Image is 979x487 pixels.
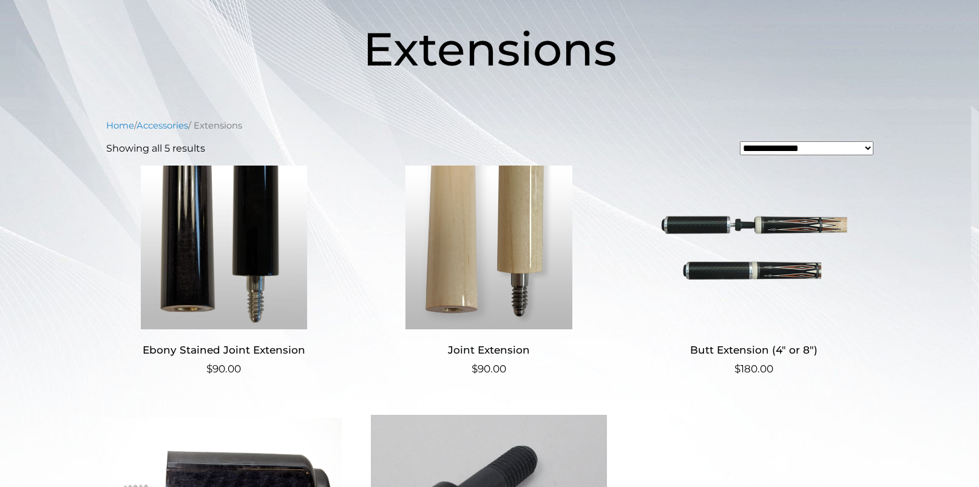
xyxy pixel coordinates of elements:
a: Home [106,120,134,131]
a: Butt Extension (4″ or 8″) $180.00 [636,166,872,377]
h2: Ebony Stained Joint Extension [106,339,342,361]
h2: Butt Extension (4″ or 8″) [636,339,872,361]
p: Showing all 5 results [106,141,205,156]
a: Accessories [137,120,188,131]
bdi: 90.00 [206,363,241,375]
span: $ [472,363,478,375]
img: Ebony Stained Joint Extension [106,166,342,329]
span: $ [206,363,212,375]
select: Shop order [740,141,873,155]
bdi: 90.00 [472,363,506,375]
a: Ebony Stained Joint Extension $90.00 [106,166,342,377]
span: Extensions [363,21,617,77]
nav: Breadcrumb [106,119,873,132]
bdi: 180.00 [734,363,773,375]
img: Butt Extension (4" or 8") [636,166,872,329]
h2: Joint Extension [371,339,607,361]
img: Joint Extension [371,166,607,329]
span: $ [734,363,740,375]
a: Joint Extension $90.00 [371,166,607,377]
